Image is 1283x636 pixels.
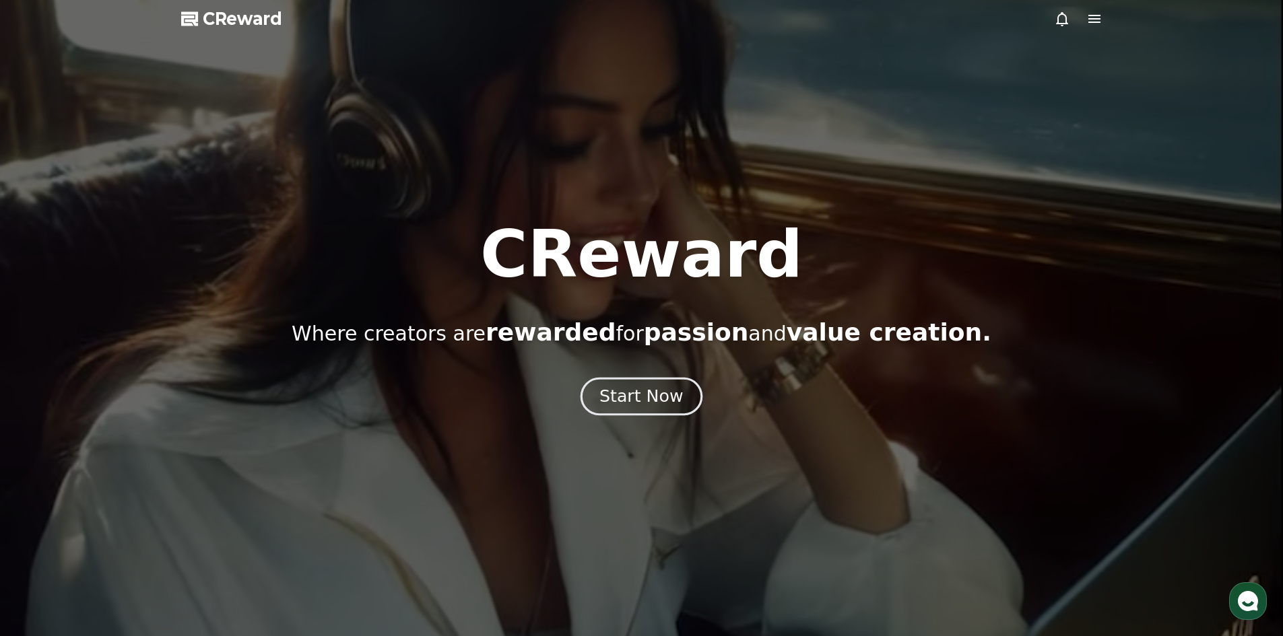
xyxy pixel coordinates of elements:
[89,427,174,460] a: Messages
[486,318,616,346] span: rewarded
[644,318,749,346] span: passion
[292,319,991,346] p: Where creators are for and
[787,318,991,346] span: value creation.
[181,8,282,30] a: CReward
[174,427,259,460] a: Settings
[480,222,803,287] h1: CReward
[112,448,152,458] span: Messages
[4,427,89,460] a: Home
[581,377,702,415] button: Start Now
[199,447,232,458] span: Settings
[34,447,58,458] span: Home
[203,8,282,30] span: CReward
[599,385,683,408] div: Start Now
[583,392,700,404] a: Start Now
